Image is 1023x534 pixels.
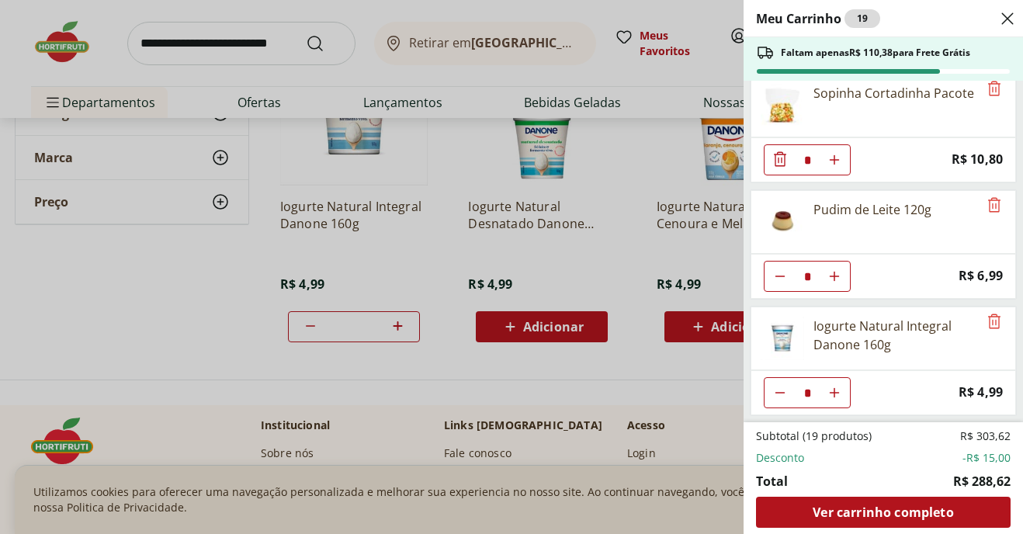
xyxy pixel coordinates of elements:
[819,144,850,175] button: Aumentar Quantidade
[756,472,788,491] span: Total
[819,377,850,408] button: Aumentar Quantidade
[960,428,1011,444] span: R$ 303,62
[953,472,1011,491] span: R$ 288,62
[813,317,978,354] div: Iogurte Natural Integral Danone 160g
[959,382,1003,403] span: R$ 4,99
[796,262,819,291] input: Quantidade Atual
[985,196,1004,215] button: Remove
[985,80,1004,99] button: Remove
[962,450,1011,466] span: -R$ 15,00
[756,9,880,28] h2: Meu Carrinho
[765,144,796,175] button: Diminuir Quantidade
[813,506,953,518] span: Ver carrinho completo
[756,497,1011,528] a: Ver carrinho completo
[844,9,880,28] div: 19
[796,145,819,175] input: Quantidade Atual
[781,47,970,59] span: Faltam apenas R$ 110,38 para Frete Grátis
[813,84,974,102] div: Sopinha Cortadinha Pacote
[756,450,804,466] span: Desconto
[952,149,1003,170] span: R$ 10,80
[819,261,850,292] button: Aumentar Quantidade
[761,317,804,360] img: Iogurte Natural Integral Danone 160g
[761,84,804,127] img: Principal
[796,378,819,407] input: Quantidade Atual
[985,313,1004,331] button: Remove
[813,200,931,219] div: Pudim de Leite 120g
[756,428,872,444] span: Subtotal (19 produtos)
[765,261,796,292] button: Diminuir Quantidade
[959,265,1003,286] span: R$ 6,99
[765,377,796,408] button: Diminuir Quantidade
[761,200,804,244] img: Pudim de Leite 120g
